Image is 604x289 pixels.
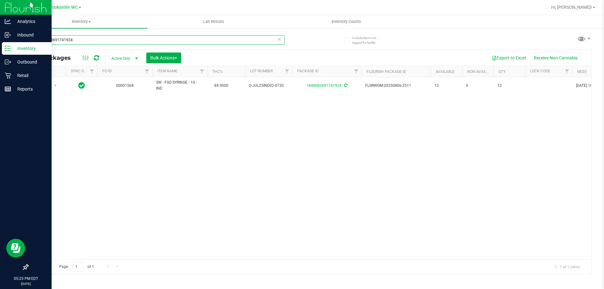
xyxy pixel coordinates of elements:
[282,66,292,77] a: Filter
[306,83,342,88] a: 1848683691741924
[551,5,592,10] span: Hi, [PERSON_NAME]!
[5,86,11,92] inline-svg: Reports
[11,58,49,66] p: Outbound
[11,45,49,52] p: Inventory
[156,80,204,92] span: SW - FSO SYRINGE - 1G - IND
[54,262,99,272] span: Page of 1
[11,31,49,39] p: Inbound
[365,83,427,89] span: FLSRWGM-20250806-2511
[71,69,95,73] a: Sync Status
[250,69,273,73] a: Lot Number
[15,15,148,28] a: Inventory
[33,54,77,61] span: All Packages
[212,69,223,74] a: THC%
[343,83,347,88] span: Sync from Compliance System
[6,239,25,258] iframe: Resource center
[5,45,11,52] inline-svg: Inventory
[5,72,11,79] inline-svg: Retail
[530,53,582,63] button: Receive Non-Cannabis
[197,66,207,77] a: Filter
[148,15,280,28] a: Lab Results
[467,69,495,74] a: Non-Available
[195,19,233,25] span: Lab Results
[150,55,177,60] span: Bulk Actions
[352,36,384,45] span: Include items not tagged for facility
[11,85,49,93] p: Reports
[142,66,152,77] a: Filter
[434,83,458,89] span: 12
[28,35,285,45] input: Search Package ID, Item Name, SKU, Lot or Part Number...
[157,69,177,73] a: Item Name
[297,69,319,73] a: Package ID
[78,81,85,90] span: In Sync
[323,19,370,25] span: Inventory Counts
[5,59,11,65] inline-svg: Outbound
[116,83,134,88] a: 00001568
[249,83,288,89] span: O-JUL25IND02-0730
[351,66,361,77] a: Filter
[530,69,550,73] a: Lock Code
[466,83,490,89] span: 0
[277,35,282,43] span: Clear
[211,81,232,90] span: 84.9000
[48,5,78,10] span: Brooksville WC
[52,81,59,90] span: select
[497,83,521,89] span: 12
[436,69,455,74] a: Available
[11,72,49,79] p: Retail
[87,66,97,77] a: Filter
[488,53,530,63] button: Export to Excel
[11,18,49,25] p: Analytics
[562,66,572,77] a: Filter
[146,53,181,63] button: Bulk Actions
[550,262,585,271] span: 1 - 1 of 1 items
[5,18,11,25] inline-svg: Analytics
[366,69,406,74] a: Flourish Package ID
[72,262,83,272] input: 1
[5,32,11,38] inline-svg: Inbound
[3,276,49,281] p: 05:23 PM EDT
[499,69,506,74] a: Qty
[280,15,412,28] a: Inventory Counts
[15,19,148,25] span: Inventory
[3,281,49,286] p: [DATE]
[102,69,112,73] a: PO ID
